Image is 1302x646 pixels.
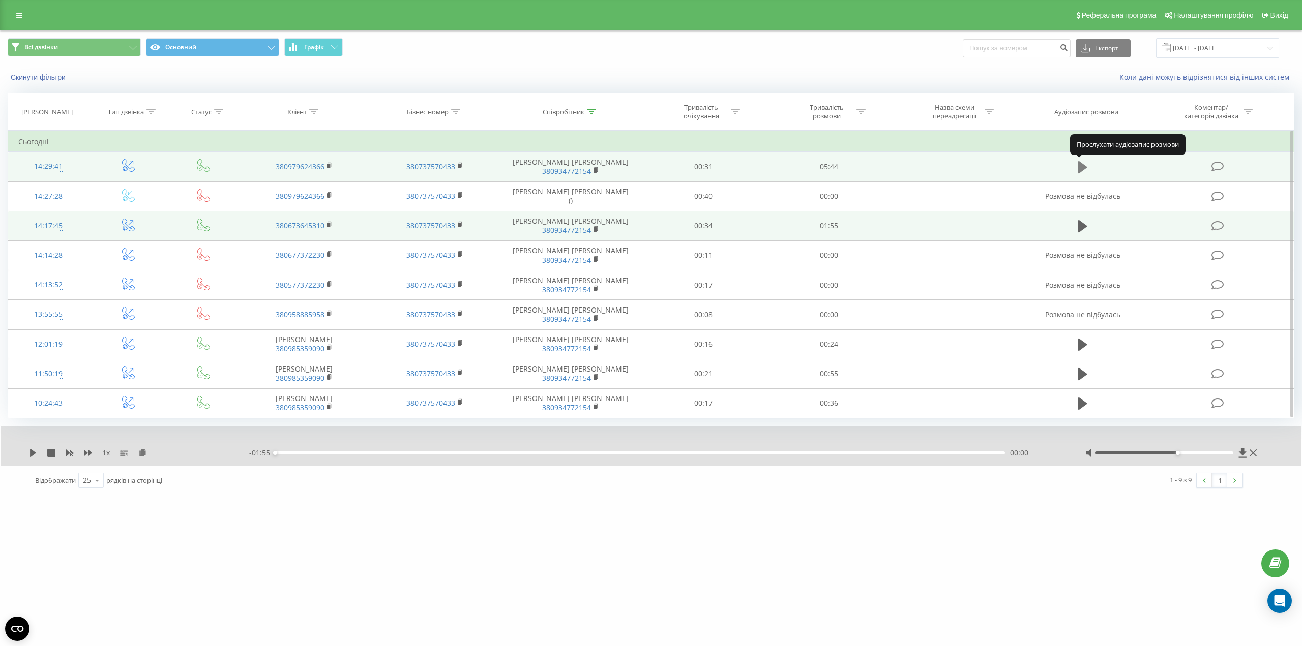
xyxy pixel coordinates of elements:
td: 00:40 [641,181,766,211]
a: 380934772154 [542,314,591,324]
div: Тривалість розмови [800,103,854,120]
td: 00:11 [641,240,766,270]
div: Open Intercom Messenger [1267,589,1292,613]
div: Аудіозапис розмови [1054,108,1118,116]
a: 380737570433 [406,368,455,378]
div: Прослухати аудіозапис розмови [1070,134,1186,155]
button: Скинути фільтри [8,73,71,82]
td: [PERSON_NAME] [PERSON_NAME] [500,388,641,418]
div: Тип дзвінка [108,108,144,116]
a: 380577372230 [276,280,324,290]
button: Open CMP widget [5,617,29,641]
span: Графік [304,44,324,51]
td: [PERSON_NAME] [PERSON_NAME] [500,300,641,329]
span: Розмова не відбулась [1045,310,1120,319]
div: [PERSON_NAME] [21,108,73,116]
div: 11:50:19 [18,364,78,384]
span: Відображати [35,476,76,485]
div: 14:29:41 [18,157,78,176]
span: 1 x [102,448,110,458]
a: 380934772154 [542,344,591,353]
span: Всі дзвінки [24,43,58,51]
span: - 01:55 [249,448,275,458]
a: 380934772154 [542,373,591,383]
div: Клієнт [287,108,307,116]
div: Accessibility label [1176,451,1180,455]
td: 00:00 [766,270,892,300]
div: 25 [83,475,91,485]
div: 1 - 9 з 9 [1170,475,1192,485]
div: Бізнес номер [407,108,449,116]
td: [PERSON_NAME] [PERSON_NAME] [500,359,641,388]
div: 13:55:55 [18,304,78,324]
td: 05:44 [766,152,892,181]
td: [PERSON_NAME] [PERSON_NAME] [500,152,641,181]
td: 00:00 [766,240,892,270]
a: 380985359090 [276,403,324,412]
a: 380737570433 [406,221,455,230]
a: 380985359090 [276,344,324,353]
div: Назва схеми переадресації [928,103,982,120]
a: 1 [1212,473,1227,487]
td: [PERSON_NAME] [239,388,370,418]
a: 380737570433 [406,162,455,171]
td: 00:24 [766,329,892,359]
a: 380934772154 [542,255,591,265]
a: 380737570433 [406,339,455,349]
td: [PERSON_NAME] [PERSON_NAME] [500,211,641,240]
div: 14:14:28 [18,245,78,265]
td: 00:08 [641,300,766,329]
a: 380737570433 [406,191,455,201]
div: Коментар/категорія дзвінка [1181,103,1241,120]
td: 00:31 [641,152,766,181]
a: 380934772154 [542,166,591,176]
span: Розмова не відбулась [1045,280,1120,290]
td: 00:16 [641,329,766,359]
a: Коли дані можуть відрізнятися вiд інших систем [1119,72,1294,82]
td: [PERSON_NAME] [239,329,370,359]
td: 00:17 [641,270,766,300]
td: [PERSON_NAME] [PERSON_NAME] [500,270,641,300]
td: [PERSON_NAME] [239,359,370,388]
td: 00:34 [641,211,766,240]
div: 10:24:43 [18,393,78,413]
span: Вихід [1270,11,1288,19]
button: Всі дзвінки [8,38,141,56]
div: Співробітник [543,108,584,116]
input: Пошук за номером [963,39,1071,57]
a: 380737570433 [406,250,455,260]
td: 00:00 [766,300,892,329]
div: 14:13:52 [18,275,78,295]
div: Тривалість очікування [674,103,728,120]
td: [PERSON_NAME] [PERSON_NAME] [500,240,641,270]
td: [PERSON_NAME] [PERSON_NAME] () [500,181,641,211]
a: 380985359090 [276,373,324,383]
a: 380737570433 [406,310,455,319]
span: Реферальна програма [1082,11,1157,19]
div: 14:27:28 [18,187,78,206]
td: 00:36 [766,388,892,418]
div: Accessibility label [273,451,277,455]
td: 00:17 [641,388,766,418]
button: Графік [284,38,343,56]
a: 380934772154 [542,403,591,412]
button: Основний [146,38,279,56]
span: Налаштування профілю [1174,11,1253,19]
span: рядків на сторінці [106,476,162,485]
a: 380737570433 [406,398,455,408]
td: 00:00 [766,181,892,211]
td: 00:55 [766,359,892,388]
span: Розмова не відбулась [1045,191,1120,201]
a: 380677372230 [276,250,324,260]
a: 380934772154 [542,285,591,294]
div: 12:01:19 [18,334,78,354]
td: 01:55 [766,211,892,240]
td: 00:21 [641,359,766,388]
a: 380934772154 [542,225,591,235]
td: [PERSON_NAME] [PERSON_NAME] [500,329,641,359]
a: 380958885958 [276,310,324,319]
td: Сьогодні [8,132,1294,152]
button: Експорт [1076,39,1131,57]
a: 380737570433 [406,280,455,290]
div: 14:17:45 [18,216,78,236]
